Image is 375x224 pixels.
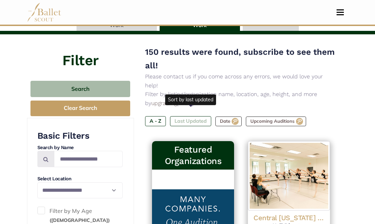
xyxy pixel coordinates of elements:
h4: Central [US_STATE] Youth Ballet (CPYB) [253,213,324,222]
h4: Select Location [37,175,123,182]
h3: Basic Filters [37,130,123,141]
p: Filter by listing/organization name, location, age, height, and more by [DATE]! [145,90,337,107]
p: Please contact us if you come across any errors, we would love your help! [145,72,337,90]
label: A - Z [145,116,166,126]
span: 150 results were found, subscribe to see them all! [145,47,335,70]
h4: Filter [27,34,134,70]
label: Date [215,117,242,126]
h3: Featured Organizations [158,144,229,167]
div: Sort by last updated [165,94,216,105]
button: Toggle navigation [332,9,348,16]
input: Search by names... [54,151,123,167]
a: upgrading [151,100,177,106]
button: Search [30,81,130,97]
img: Logo [248,141,330,210]
small: ([DEMOGRAPHIC_DATA]) [50,217,110,223]
label: Last Updated [170,116,211,126]
button: Clear Search [30,101,130,116]
label: Upcoming Auditions [246,117,306,126]
h4: Search by Name [37,144,123,151]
